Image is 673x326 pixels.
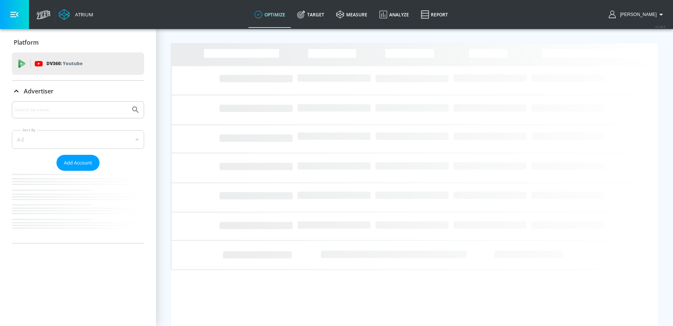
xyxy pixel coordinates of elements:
[291,1,330,28] a: Target
[415,1,454,28] a: Report
[617,12,657,17] span: login as: amanda.cermak@zefr.com
[59,9,93,20] a: Atrium
[373,1,415,28] a: Analyze
[21,128,37,132] label: Sort By
[655,25,666,29] span: v 4.28.0
[14,38,39,47] p: Platform
[12,130,144,149] div: A-Z
[15,105,127,115] input: Search by name
[248,1,291,28] a: optimize
[609,10,666,19] button: [PERSON_NAME]
[12,101,144,243] div: Advertiser
[12,52,144,75] div: DV360: Youtube
[46,60,82,68] p: DV360:
[72,11,93,18] div: Atrium
[330,1,373,28] a: measure
[24,87,53,95] p: Advertiser
[12,32,144,53] div: Platform
[12,81,144,102] div: Advertiser
[63,60,82,67] p: Youtube
[64,159,92,167] span: Add Account
[56,155,100,171] button: Add Account
[12,171,144,243] nav: list of Advertiser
